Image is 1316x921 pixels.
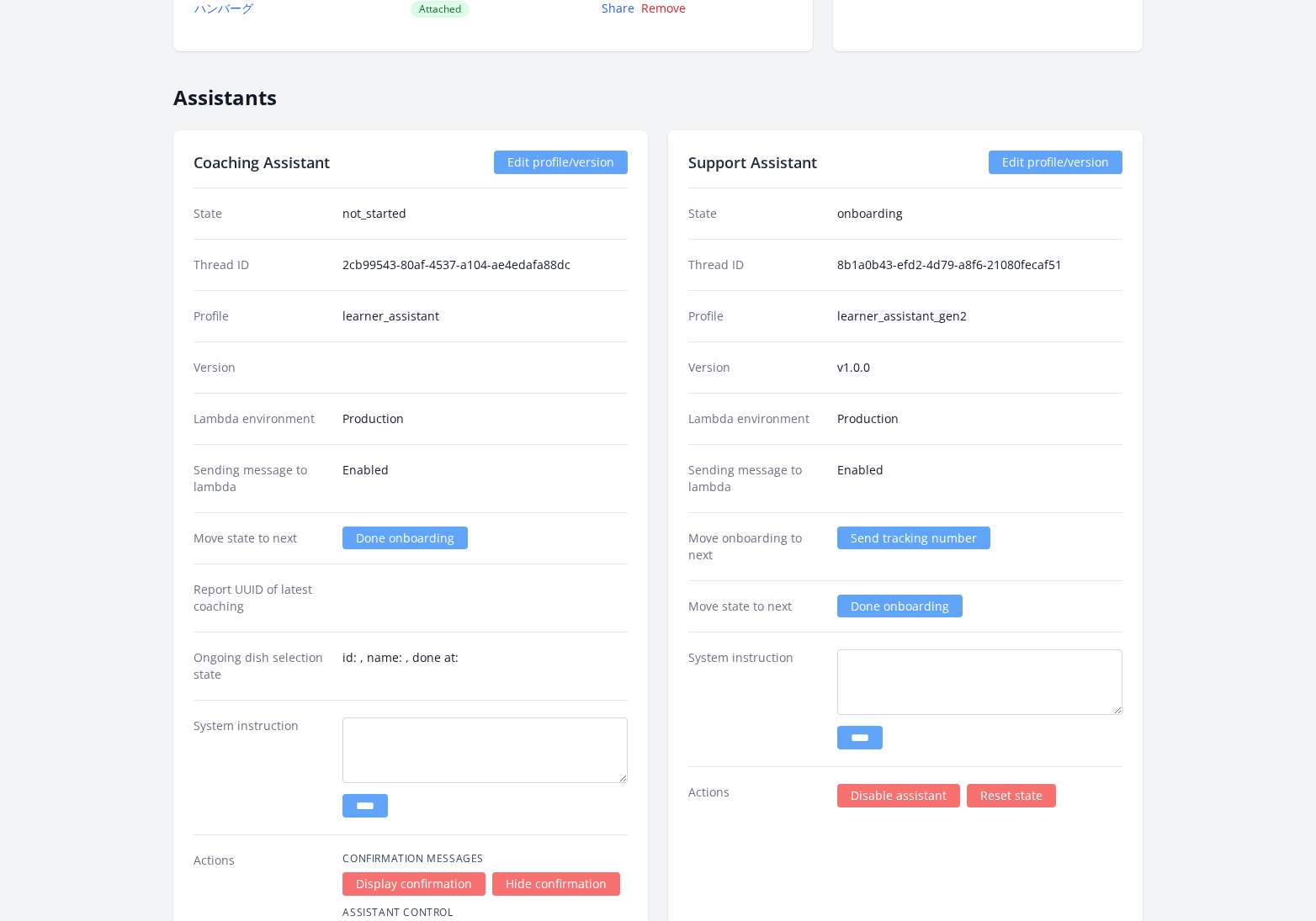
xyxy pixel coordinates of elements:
[688,410,824,427] dt: Lambda environment
[989,151,1122,174] a: Edit profile/version
[194,359,329,376] dt: Version
[194,462,329,495] dt: Sending message to lambda
[342,852,628,865] h4: Confirmation Messages
[342,205,628,222] dd: not_started
[967,784,1056,807] a: Reset state
[194,205,329,222] dt: State
[342,649,628,683] dd: id: , name: , done at:
[342,410,628,427] dd: Production
[342,906,628,919] h4: Assistant Control
[194,257,329,273] dt: Thread ID
[837,359,1122,376] dd: v1.0.0
[837,462,1122,495] dd: Enabled
[342,462,628,495] dd: Enabled
[194,410,329,427] dt: Lambda environment
[837,308,1122,325] dd: learner_assistant_gen2
[342,527,468,549] a: Done onboarding
[194,151,330,174] h2: Coaching Assistant
[837,595,963,617] a: Done onboarding
[688,359,824,376] dt: Version
[492,872,620,896] a: Hide confirmation
[837,257,1122,273] dd: 8b1a0b43-efd2-4d79-a8f6-21080fecaf51
[194,308,329,325] dt: Profile
[194,649,329,683] dt: Ongoing dish selection state
[688,649,824,749] dt: System instruction
[194,530,329,547] dt: Move state to next
[688,530,824,564] dt: Move onboarding to next
[688,151,817,174] h2: Support Assistant
[342,308,628,325] dd: learner_assistant
[837,205,1122,222] dd: onboarding
[688,784,824,807] dt: Actions
[688,308,824,325] dt: Profile
[342,872,486,896] a: Display confirmation
[688,462,824,495] dt: Sending message to lambda
[194,717,329,818] dt: System instruction
[688,257,824,273] dt: Thread ID
[194,581,329,615] dt: Report UUID of latest coaching
[688,205,824,222] dt: State
[494,151,628,174] a: Edit profile/version
[173,71,1143,110] h2: Assistants
[342,257,628,273] dd: 2cb99543-80af-4537-a104-ae4edafa88dc
[837,784,960,807] a: Disable assistant
[411,1,470,18] span: Attached
[688,598,824,615] dt: Move state to next
[837,410,1122,427] dd: Production
[837,527,990,549] a: Send tracking number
